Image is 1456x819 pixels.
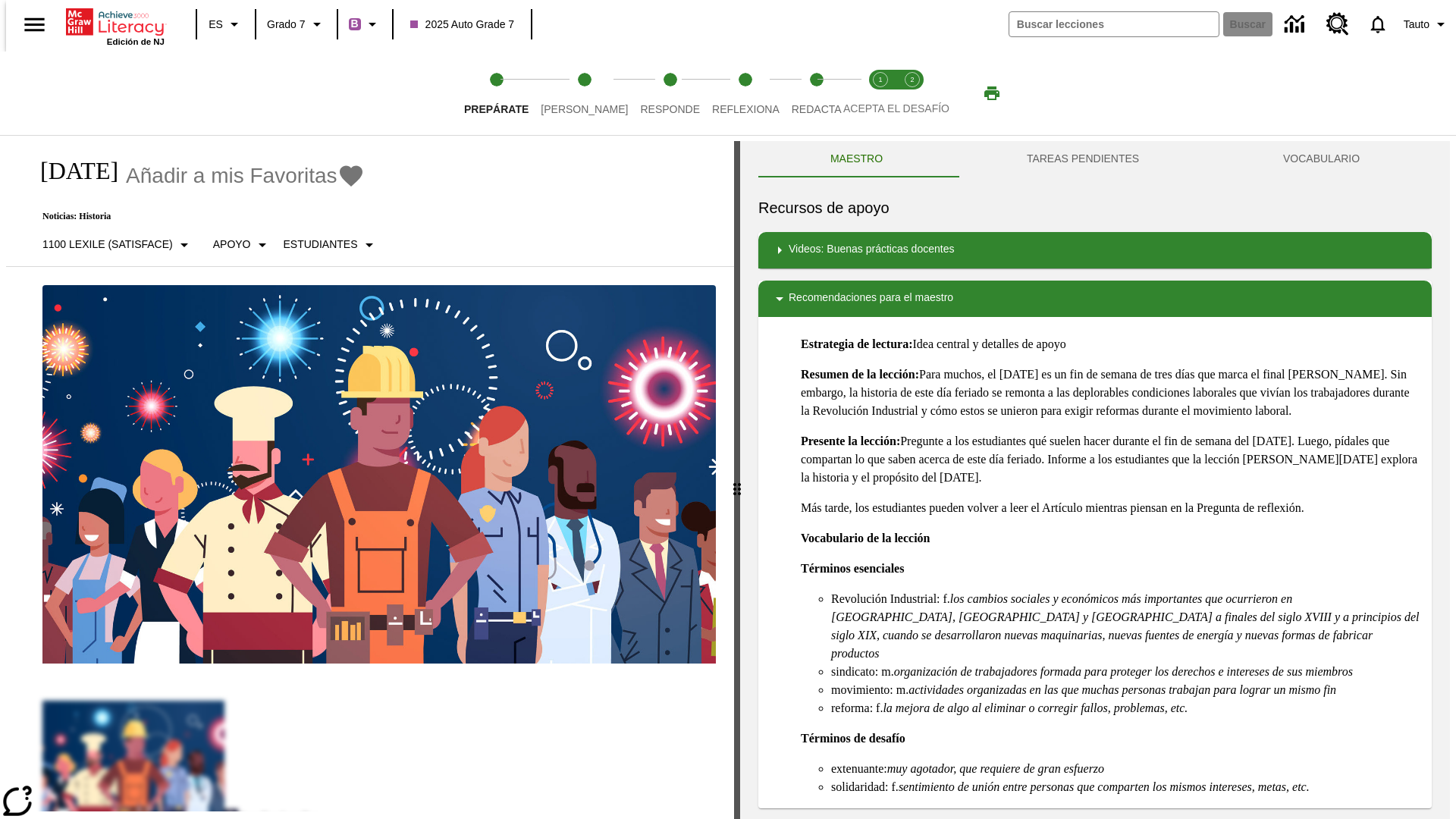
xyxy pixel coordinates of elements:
span: Prepárate [464,103,529,115]
button: VOCABULARIO [1211,141,1432,177]
p: Más tarde, los estudiantes pueden volver a leer el Artículo mientras piensan en la Pregunta de re... [801,499,1420,517]
div: Recomendaciones para el maestro [758,281,1432,317]
img: una pancarta con fondo azul muestra la ilustración de una fila de diferentes hombres y mujeres co... [42,285,716,664]
li: solidaridad: f. [831,778,1420,796]
div: Instructional Panel Tabs [758,141,1432,177]
p: Estudiantes [284,237,358,253]
button: Seleccione Lexile, 1100 Lexile (Satisface) [36,231,199,259]
span: Añadir a mis Favoritas [126,164,337,188]
div: activity [740,141,1450,819]
strong: Vocabulario de la lección [801,532,930,544]
div: Pulsa la tecla de intro o la barra espaciadora y luego presiona las flechas de derecha e izquierd... [734,141,740,819]
span: Tauto [1404,17,1429,33]
h6: Recursos de apoyo [758,196,1432,220]
p: 1100 Lexile (Satisface) [42,237,173,253]
span: 2025 Auto Grade 7 [410,17,515,33]
button: Seleccionar estudiante [278,231,384,259]
div: Videos: Buenas prácticas docentes [758,232,1432,268]
li: movimiento: m. [831,681,1420,699]
button: Prepárate step 1 of 5 [452,52,541,135]
button: Lenguaje: ES, Selecciona un idioma [202,11,250,38]
button: Maestro [758,141,955,177]
div: Portada [66,5,165,46]
li: Revolución Industrial: f. [831,590,1420,663]
p: Idea central y detalles de apoyo [801,335,1420,353]
strong: Resumen de la lección: [801,368,919,381]
em: organización de trabajadores formada para proteger los derechos e intereses de sus miembros [894,665,1353,678]
span: ES [209,17,223,33]
button: Imprimir [968,80,1016,107]
em: actividades organizadas en las que muchas personas trabajan para lograr un mismo fin [908,683,1336,696]
button: Redacta step 5 of 5 [780,52,854,135]
button: Grado: Grado 7, Elige un grado [261,11,332,38]
span: Redacta [792,103,842,115]
span: ACEPTA EL DESAFÍO [843,102,949,115]
button: TAREAS PENDIENTES [955,141,1211,177]
a: Notificaciones [1358,5,1398,44]
button: Acepta el desafío contesta step 2 of 2 [890,52,934,135]
button: Añadir a mis Favoritas - Día del Trabajo [126,162,365,189]
span: Reflexiona [712,103,780,115]
em: sentimiento de unión entre personas que comparten los mismos intereses, metas, etc. [899,780,1310,793]
em: muy agotador, que requiere de gran esfuerzo [887,762,1104,775]
strong: Términos esenciales [801,562,904,575]
button: Lee step 2 of 5 [529,52,640,135]
span: [PERSON_NAME] [541,103,628,115]
div: reading [6,141,734,811]
input: Buscar campo [1009,12,1219,36]
p: Pregunte a los estudiantes qué suelen hacer durante el fin de semana del [DATE]. Luego, pídales q... [801,432,1420,487]
p: Para muchos, el [DATE] es un fin de semana de tres días que marca el final [PERSON_NAME]. Sin emb... [801,366,1420,420]
em: los cambios sociales y económicos más importantes que ocurrieron en [GEOGRAPHIC_DATA], [GEOGRAPHI... [831,592,1419,660]
button: Responde step 3 of 5 [628,52,712,135]
strong: Términos de desafío [801,732,905,745]
span: B [351,14,359,33]
button: Abrir el menú lateral [12,2,57,47]
li: sindicato: m. [831,663,1420,681]
p: Apoyo [213,237,251,253]
text: 1 [878,76,882,83]
em: la mejora de algo al eliminar o corregir fallos, problemas, etc. [883,701,1188,714]
h1: [DATE] [24,157,118,185]
a: Centro de recursos, Se abrirá en una pestaña nueva. [1317,4,1358,45]
strong: Presente la lección: [801,435,900,447]
a: Centro de información [1276,4,1317,45]
text: 2 [910,76,914,83]
span: Grado 7 [267,17,306,33]
p: Videos: Buenas prácticas docentes [789,241,954,259]
span: Edición de NJ [107,37,165,46]
button: Perfil/Configuración [1398,11,1456,38]
p: Recomendaciones para el maestro [789,290,953,308]
li: extenuante: [831,760,1420,778]
li: reforma: f. [831,699,1420,717]
p: Noticias: Historia [24,211,384,222]
button: Tipo de apoyo, Apoyo [207,231,278,259]
span: Responde [640,103,700,115]
strong: Estrategia de lectura: [801,337,913,350]
button: Acepta el desafío lee step 1 of 2 [858,52,902,135]
button: Boost El color de la clase es morado/púrpura. Cambiar el color de la clase. [343,11,388,38]
button: Reflexiona step 4 of 5 [700,52,792,135]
